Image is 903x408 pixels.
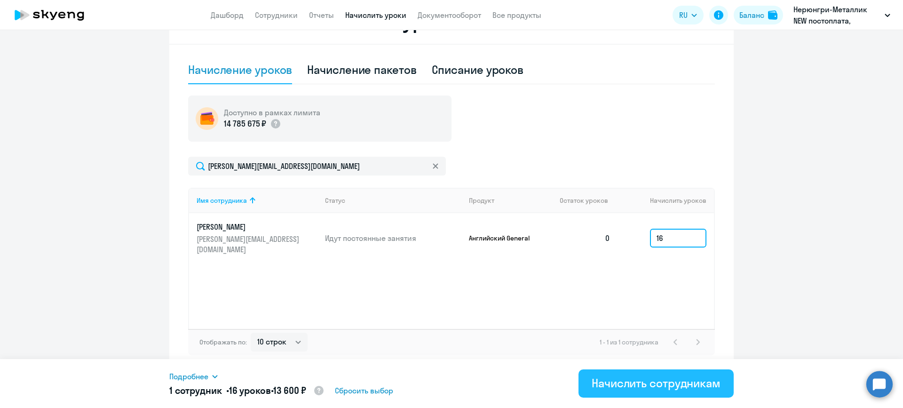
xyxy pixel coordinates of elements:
div: Остаток уроков [560,196,618,205]
th: Начислить уроков [618,188,714,213]
div: Начисление пакетов [307,62,416,77]
span: Отображать по: [199,338,247,346]
h2: Начисление и списание уроков [188,10,715,32]
span: Сбросить выбор [335,385,393,396]
div: Имя сотрудника [197,196,317,205]
span: 13 600 ₽ [273,384,306,396]
input: Поиск по имени, email, продукту или статусу [188,157,446,176]
div: Статус [325,196,461,205]
div: Списание уроков [432,62,524,77]
p: 14 785 675 ₽ [224,118,266,130]
button: Нерюнгри-Металлик NEW постоплата, НОРДГОЛД МЕНЕДЖМЕНТ, ООО [789,4,895,26]
img: wallet-circle.png [196,107,218,130]
button: RU [673,6,704,24]
span: 16 уроков [229,384,271,396]
a: Дашборд [211,10,244,20]
a: Отчеты [309,10,334,20]
p: [PERSON_NAME][EMAIL_ADDRESS][DOMAIN_NAME] [197,234,302,255]
button: Начислить сотрудникам [578,369,734,398]
button: Балансbalance [734,6,783,24]
p: Нерюнгри-Металлик NEW постоплата, НОРДГОЛД МЕНЕДЖМЕНТ, ООО [793,4,881,26]
div: Продукт [469,196,494,205]
div: Статус [325,196,345,205]
a: [PERSON_NAME][PERSON_NAME][EMAIL_ADDRESS][DOMAIN_NAME] [197,222,317,255]
img: balance [768,10,777,20]
td: 0 [552,213,618,263]
span: Остаток уроков [560,196,608,205]
a: Сотрудники [255,10,298,20]
div: Продукт [469,196,553,205]
h5: Доступно в рамках лимита [224,107,320,118]
span: RU [679,9,688,21]
p: [PERSON_NAME] [197,222,302,232]
a: Начислить уроки [345,10,406,20]
p: Идут постоянные занятия [325,233,461,243]
span: Подробнее [169,371,208,382]
a: Все продукты [492,10,541,20]
div: Баланс [739,9,764,21]
a: Документооборот [418,10,481,20]
span: 1 - 1 из 1 сотрудника [600,338,658,346]
div: Имя сотрудника [197,196,247,205]
div: Начислить сотрудникам [592,376,721,391]
p: Английский General [469,234,539,242]
h5: 1 сотрудник • • [169,384,325,398]
div: Начисление уроков [188,62,292,77]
